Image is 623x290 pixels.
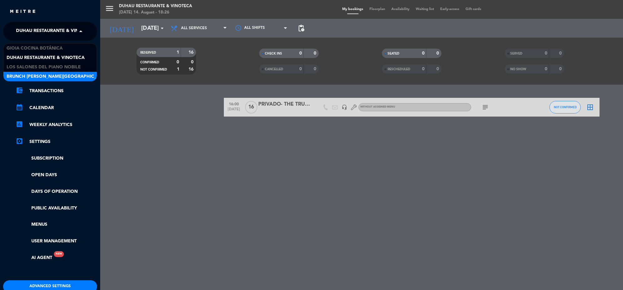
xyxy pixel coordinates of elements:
a: calendar_monthCalendar [16,104,97,112]
i: assessment [16,120,23,128]
a: Public availability [16,205,97,212]
i: calendar_month [16,103,23,111]
i: settings_applications [16,137,23,145]
span: Duhau Restaurante & Vinoteca [7,54,85,61]
a: account_balance_walletTransactions [16,87,97,95]
a: AI AgentNew [16,254,52,261]
div: New [54,251,64,257]
span: Gioia Cocina Botánica [7,45,63,52]
span: Los Salones del Piano Nobile [7,64,81,71]
span: pending_actions [297,24,305,32]
i: account_balance_wallet [16,87,23,94]
a: Menus [16,221,97,228]
a: Settings [16,138,97,145]
a: assessmentWeekly Analytics [16,121,97,129]
img: MEITRE [9,9,36,14]
a: User Management [16,238,97,245]
a: Days of operation [16,188,97,195]
a: Open Days [16,171,97,179]
a: Subscription [16,155,97,162]
span: Brunch [PERSON_NAME][GEOGRAPHIC_DATA][PERSON_NAME] [7,73,146,80]
span: Duhau Restaurante & Vinoteca [16,25,94,38]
